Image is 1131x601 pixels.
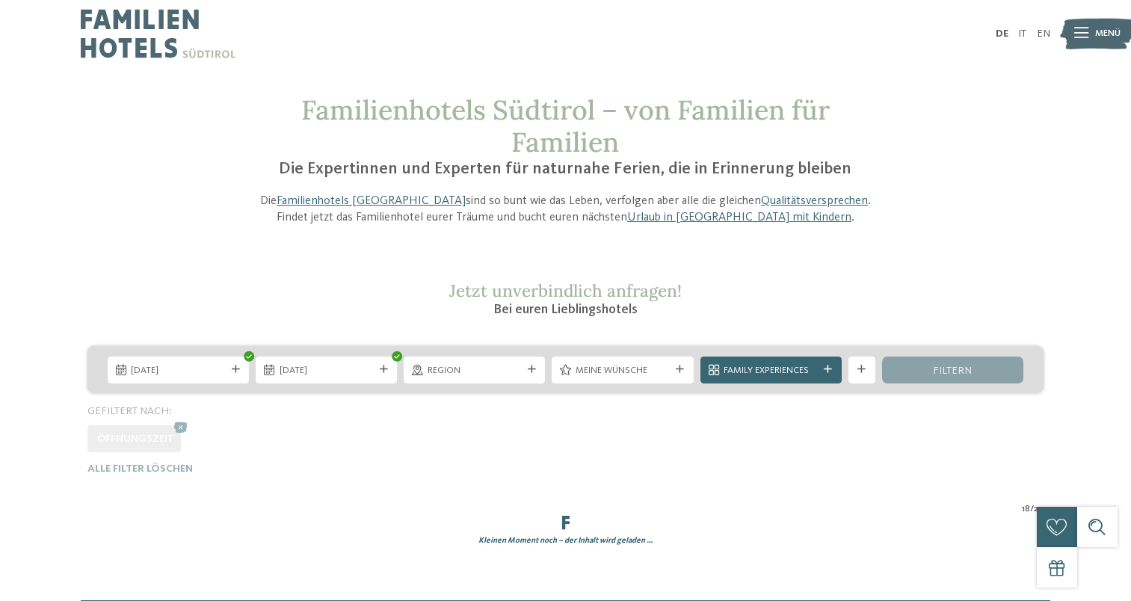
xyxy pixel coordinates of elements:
a: DE [996,28,1008,39]
a: EN [1037,28,1050,39]
span: / [1030,502,1034,516]
span: 18 [1022,502,1030,516]
a: Qualitätsversprechen [761,195,868,207]
p: Die sind so bunt wie das Leben, verfolgen aber alle die gleichen . Findet jetzt das Familienhotel... [246,193,886,226]
a: IT [1018,28,1026,39]
span: [DATE] [280,364,374,377]
div: Kleinen Moment noch – der Inhalt wird geladen … [77,535,1053,546]
span: 27 [1034,502,1044,516]
span: Menü [1095,27,1121,40]
span: Die Expertinnen und Experten für naturnahe Ferien, die in Erinnerung bleiben [279,161,851,177]
span: Family Experiences [724,364,818,377]
a: Familienhotels [GEOGRAPHIC_DATA] [277,195,466,207]
span: Meine Wünsche [576,364,670,377]
a: Urlaub in [GEOGRAPHIC_DATA] mit Kindern [627,212,851,224]
span: [DATE] [131,364,225,377]
span: Region [428,364,522,377]
span: Bei euren Lieblingshotels [493,303,638,316]
span: Familienhotels Südtirol – von Familien für Familien [301,93,830,159]
span: Jetzt unverbindlich anfragen! [449,280,682,301]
